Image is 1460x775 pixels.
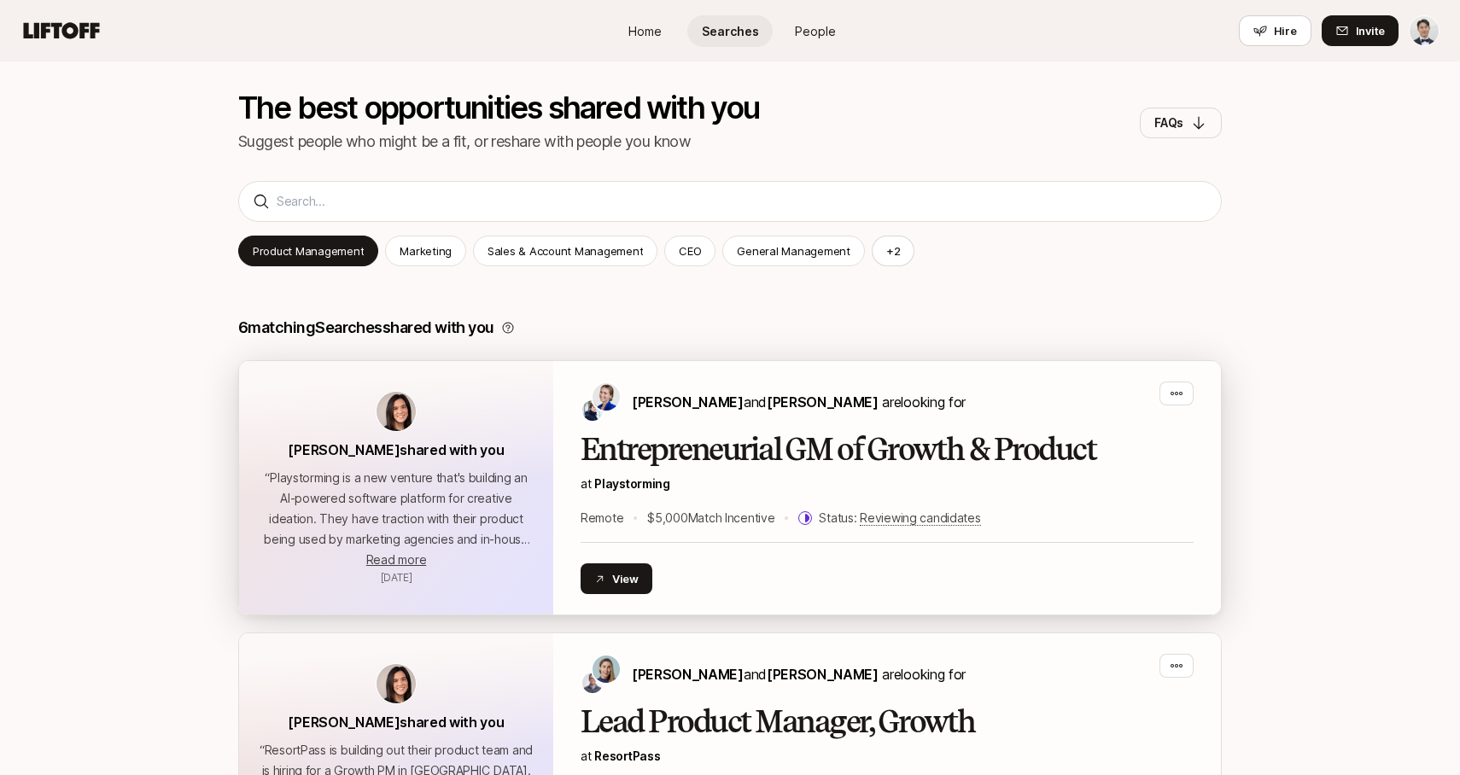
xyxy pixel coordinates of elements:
span: [PERSON_NAME] shared with you [288,714,504,731]
p: $5,000 Match Incentive [647,508,774,528]
p: Product Management [253,242,364,259]
span: Read more [366,552,426,567]
span: Home [628,22,662,40]
span: Searches [702,22,759,40]
span: Invite [1356,22,1385,39]
p: are looking for [632,391,966,413]
button: FAQs [1140,108,1222,138]
p: at [581,474,1194,494]
button: Invite [1322,15,1399,46]
span: [PERSON_NAME] [767,393,879,411]
h2: Lead Product Manager, Growth [581,705,1194,739]
img: avatar-url [377,664,416,703]
p: “ Playstorming is a new venture that's building an AI-powered software platform for creative idea... [260,468,533,550]
p: at [581,746,1194,766]
button: View [581,563,652,594]
a: ResortPass [594,749,660,763]
span: Reviewing candidates [860,510,980,526]
p: CEO [679,242,701,259]
span: Hire [1274,22,1297,39]
input: Search... [277,191,1207,212]
a: Searches [687,15,773,47]
span: [PERSON_NAME] [767,666,879,683]
img: Josh Berg [582,673,603,693]
p: are looking for [632,663,966,685]
span: [PERSON_NAME] shared with you [288,441,504,458]
img: Alexander Yoon [1410,16,1439,45]
span: Playstorming [594,476,670,491]
p: Status: [819,508,980,528]
p: The best opportunities shared with you [238,92,760,123]
img: avatar-url [377,392,416,431]
p: FAQs [1154,113,1183,133]
p: Sales & Account Management [488,242,643,259]
a: People [773,15,858,47]
p: Remote [581,508,623,528]
img: Daniela Plattner [593,383,620,411]
span: People [795,22,836,40]
img: Amy Krym [593,656,620,683]
button: Hire [1239,15,1311,46]
span: August 29, 2025 7:03am [381,571,412,584]
button: Read more [366,550,426,570]
button: +2 [872,236,915,266]
p: Marketing [400,242,452,259]
button: Alexander Yoon [1409,15,1440,46]
h2: Entrepreneurial GM of Growth & Product [581,433,1194,467]
span: [PERSON_NAME] [632,393,744,411]
p: General Management [737,242,850,259]
span: and [744,666,879,683]
a: Home [602,15,687,47]
p: 6 matching Searches shared with you [238,316,494,340]
img: Hayley Darden [582,400,603,421]
span: and [744,393,879,411]
p: Suggest people who might be a fit, or reshare with people you know [238,130,760,154]
span: [PERSON_NAME] [632,666,744,683]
